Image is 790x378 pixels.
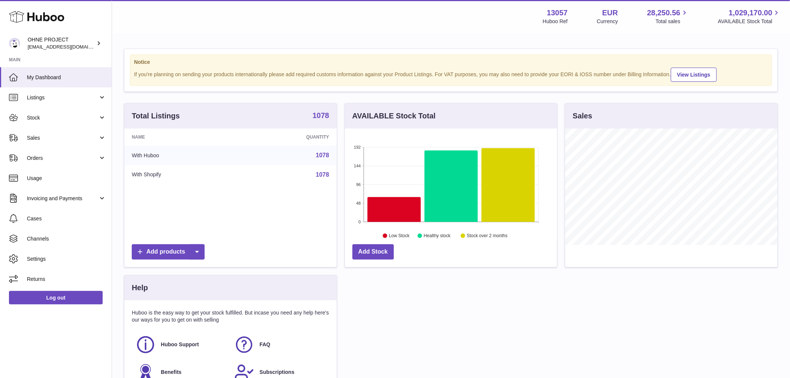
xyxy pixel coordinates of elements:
[134,66,768,82] div: If you're planning on sending your products internationally please add required customs informati...
[132,244,205,260] a: Add products
[356,201,361,205] text: 48
[656,18,689,25] span: Total sales
[467,233,507,239] text: Stock over 2 months
[354,164,361,168] text: 144
[389,233,410,239] text: Low Stock
[28,36,95,50] div: OHNE PROJECT
[27,94,98,101] span: Listings
[352,111,436,121] h3: AVAILABLE Stock Total
[239,128,337,146] th: Quantity
[27,235,106,242] span: Channels
[9,291,103,304] a: Log out
[9,38,20,49] img: internalAdmin-13057@internal.huboo.com
[718,18,781,25] span: AVAILABLE Stock Total
[424,233,451,239] text: Healthy stock
[27,175,106,182] span: Usage
[543,18,568,25] div: Huboo Ref
[124,128,239,146] th: Name
[161,341,199,348] span: Huboo Support
[354,145,361,149] text: 192
[352,244,394,260] a: Add Stock
[27,255,106,263] span: Settings
[358,220,361,224] text: 0
[259,341,270,348] span: FAQ
[161,369,181,376] span: Benefits
[259,369,294,376] span: Subscriptions
[27,215,106,222] span: Cases
[647,8,680,18] span: 28,250.56
[124,146,239,165] td: With Huboo
[718,8,781,25] a: 1,029,170.00 AVAILABLE Stock Total
[312,112,329,119] strong: 1078
[27,74,106,81] span: My Dashboard
[132,309,329,323] p: Huboo is the easy way to get your stock fulfilled. But incase you need any help here's our ways f...
[316,152,329,158] a: 1078
[234,335,325,355] a: FAQ
[312,112,329,121] a: 1078
[27,114,98,121] span: Stock
[671,68,717,82] a: View Listings
[729,8,772,18] span: 1,029,170.00
[316,171,329,178] a: 1078
[647,8,689,25] a: 28,250.56 Total sales
[124,165,239,185] td: With Shopify
[602,8,618,18] strong: EUR
[27,276,106,283] span: Returns
[356,182,361,187] text: 96
[573,111,592,121] h3: Sales
[597,18,618,25] div: Currency
[136,335,227,355] a: Huboo Support
[134,59,768,66] strong: Notice
[132,283,148,293] h3: Help
[27,155,98,162] span: Orders
[28,44,110,50] span: [EMAIL_ADDRESS][DOMAIN_NAME]
[27,195,98,202] span: Invoicing and Payments
[132,111,180,121] h3: Total Listings
[27,134,98,142] span: Sales
[547,8,568,18] strong: 13057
